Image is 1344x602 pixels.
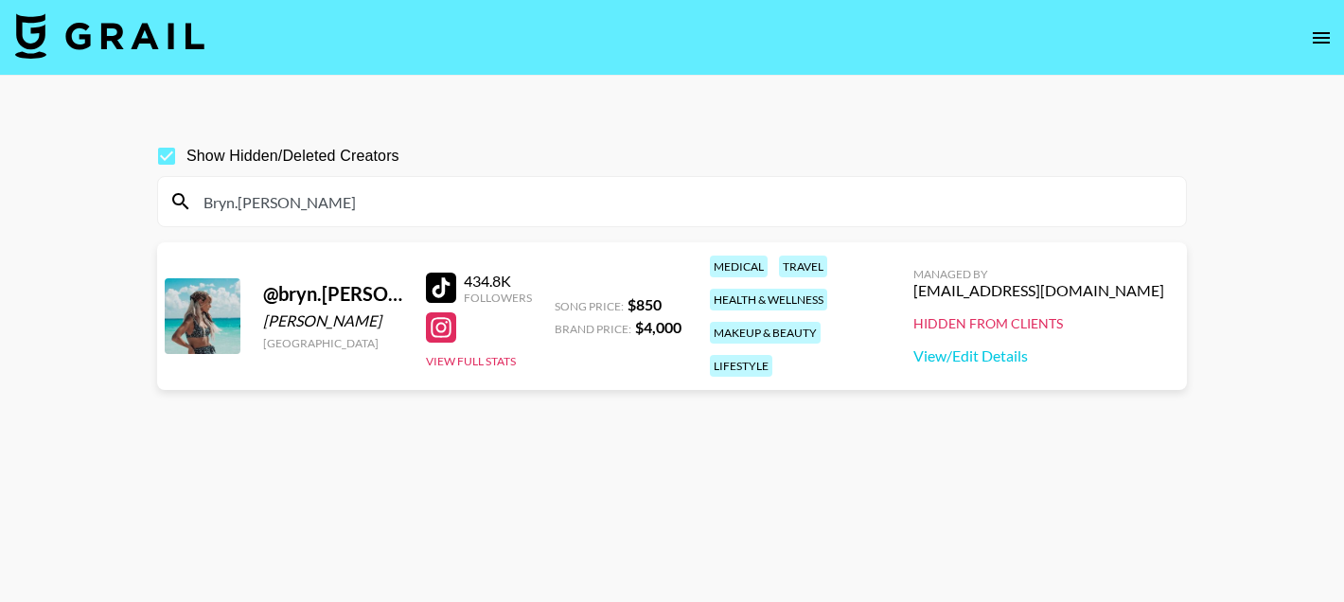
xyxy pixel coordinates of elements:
[710,289,827,310] div: health & wellness
[779,256,827,277] div: travel
[913,346,1164,365] a: View/Edit Details
[710,322,821,344] div: makeup & beauty
[555,299,624,313] span: Song Price:
[913,315,1164,332] div: Hidden from Clients
[192,186,1175,217] input: Search by User Name
[186,145,399,168] span: Show Hidden/Deleted Creators
[628,295,662,313] strong: $ 850
[15,13,204,59] img: Grail Talent
[555,322,631,336] span: Brand Price:
[464,272,532,291] div: 434.8K
[464,291,532,305] div: Followers
[263,282,403,306] div: @ bryn.[PERSON_NAME]
[913,281,1164,300] div: [EMAIL_ADDRESS][DOMAIN_NAME]
[426,354,516,368] button: View Full Stats
[635,318,681,336] strong: $ 4,000
[913,267,1164,281] div: Managed By
[263,336,403,350] div: [GEOGRAPHIC_DATA]
[710,256,768,277] div: medical
[1302,19,1340,57] button: open drawer
[263,311,403,330] div: [PERSON_NAME]
[710,355,772,377] div: lifestyle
